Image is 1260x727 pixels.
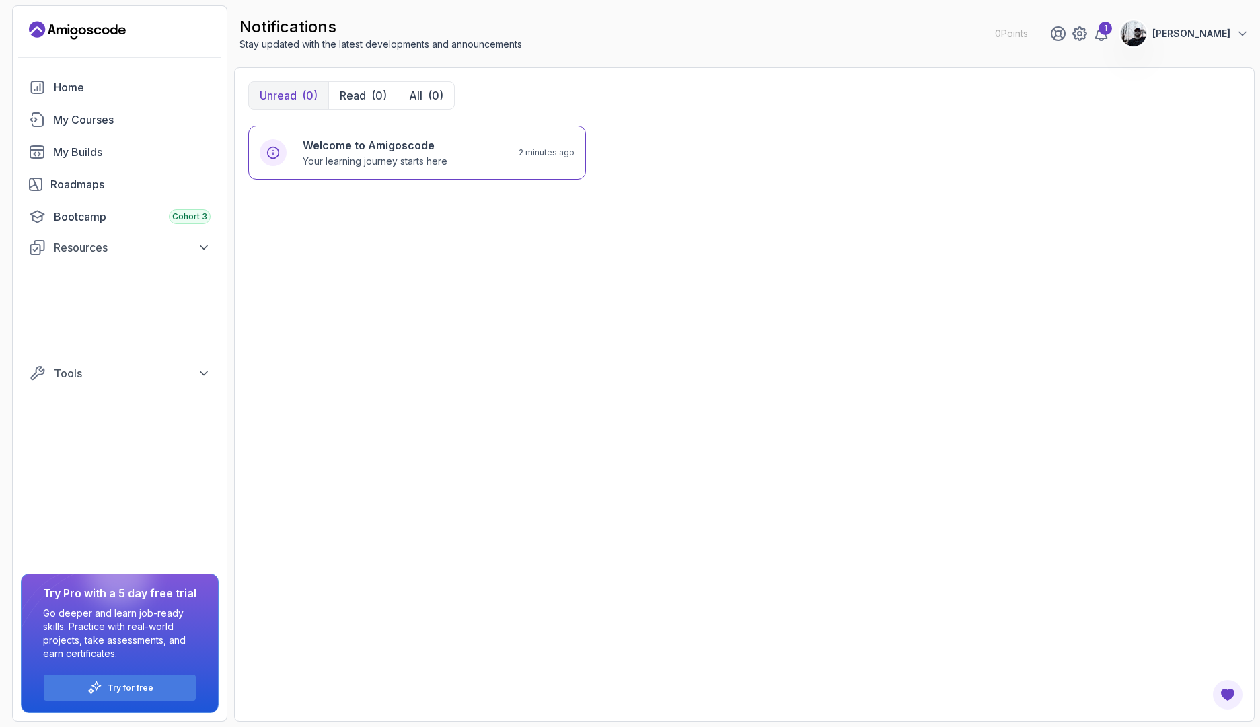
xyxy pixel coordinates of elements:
[108,683,153,693] a: Try for free
[54,208,211,225] div: Bootcamp
[1120,20,1249,47] button: user profile image[PERSON_NAME]
[54,239,211,256] div: Resources
[21,235,219,260] button: Resources
[21,106,219,133] a: courses
[43,607,196,660] p: Go deeper and learn job-ready skills. Practice with real-world projects, take assessments, and ea...
[302,87,318,104] div: (0)
[1099,22,1112,35] div: 1
[50,176,211,192] div: Roadmaps
[21,203,219,230] a: bootcamp
[409,87,422,104] p: All
[54,79,211,95] div: Home
[21,139,219,165] a: builds
[519,147,575,158] p: 2 minutes ago
[53,112,211,128] div: My Courses
[328,82,398,109] button: Read(0)
[303,155,447,168] p: Your learning journey starts here
[428,87,443,104] div: (0)
[43,674,196,701] button: Try for free
[371,87,387,104] div: (0)
[53,144,211,160] div: My Builds
[21,171,219,198] a: roadmaps
[239,38,522,51] p: Stay updated with the latest developments and announcements
[249,82,328,109] button: Unread(0)
[21,74,219,101] a: home
[1212,679,1244,711] button: Open Feedback Button
[1093,26,1109,42] a: 1
[1121,21,1146,46] img: user profile image
[260,87,297,104] p: Unread
[21,361,219,385] button: Tools
[29,20,126,41] a: Landing page
[303,137,447,153] h6: Welcome to Amigoscode
[239,16,522,38] h2: notifications
[54,365,211,381] div: Tools
[1152,27,1230,40] p: [PERSON_NAME]
[172,211,207,222] span: Cohort 3
[340,87,366,104] p: Read
[398,82,454,109] button: All(0)
[995,27,1028,40] p: 0 Points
